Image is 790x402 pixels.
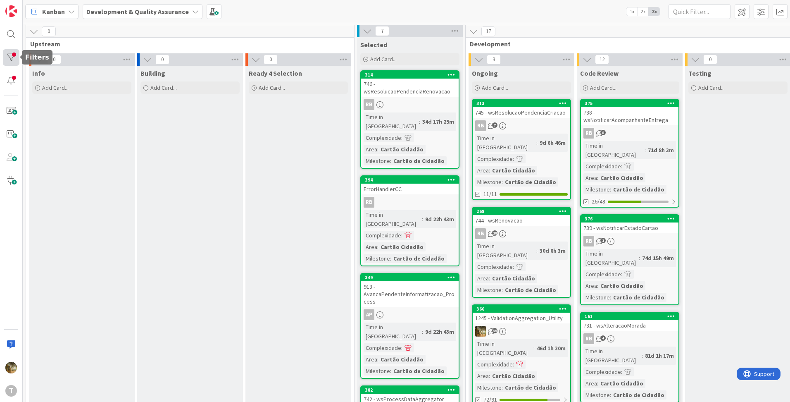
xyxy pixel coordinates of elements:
[472,207,571,298] a: 268744 - wsRenovacaoRBTime in [GEOGRAPHIC_DATA]:30d 6h 3mComplexidade:Area:Cartão CidadãoMileston...
[47,55,61,65] span: 0
[473,305,570,313] div: 366
[361,309,459,320] div: AP
[361,386,459,394] div: 382
[583,249,639,267] div: Time in [GEOGRAPHIC_DATA]
[42,84,69,91] span: Add Card...
[597,281,598,290] span: :
[610,390,611,400] span: :
[698,84,725,91] span: Add Card...
[364,242,377,251] div: Area
[703,55,717,65] span: 0
[365,275,459,280] div: 349
[503,383,558,392] div: Cartão de Cidadão
[361,281,459,307] div: 913 - AvancaPendenteInformatizacao_Process
[581,100,678,107] div: 375
[583,173,597,182] div: Area
[364,343,401,352] div: Complexidade
[475,326,486,337] img: JC
[473,100,570,107] div: 313
[259,84,285,91] span: Add Card...
[150,84,177,91] span: Add Card...
[598,173,645,182] div: Cartão Cidadão
[585,313,678,319] div: 161
[649,7,660,16] span: 3x
[5,362,17,373] img: JC
[502,383,503,392] span: :
[475,383,502,392] div: Milestone
[364,309,374,320] div: AP
[140,69,165,77] span: Building
[364,156,390,165] div: Milestone
[595,55,609,65] span: 12
[583,270,621,279] div: Complexidade
[249,69,302,77] span: Ready 4 Selection
[17,1,38,11] span: Support
[361,197,459,208] div: RB
[377,145,378,154] span: :
[473,228,570,239] div: RB
[621,367,622,376] span: :
[476,100,570,106] div: 313
[365,177,459,183] div: 394
[475,120,486,131] div: RB
[538,138,568,147] div: 9d 6h 46m
[377,242,378,251] span: :
[475,285,502,294] div: Milestone
[473,215,570,226] div: 744 - wsRenovacao
[375,26,389,36] span: 7
[360,70,459,169] a: 314746 - wsResolucaoPendenciaRenovacaoRBTime in [GEOGRAPHIC_DATA]:34d 17h 25mComplexidade:Area:Ca...
[536,246,538,255] span: :
[583,347,642,365] div: Time in [GEOGRAPHIC_DATA]
[390,254,391,263] span: :
[581,313,678,331] div: 161731 - wsAlteracaoMorada
[360,273,459,379] a: 349913 - AvancaPendenteInformatizacao_ProcessAPTime in [GEOGRAPHIC_DATA]:9d 22h 43mComplexidade:A...
[378,355,426,364] div: Cartão Cidadão
[492,230,497,236] span: 18
[364,254,390,263] div: Milestone
[646,146,676,155] div: 71d 8h 3m
[642,351,643,360] span: :
[490,166,537,175] div: Cartão Cidadão
[535,344,568,353] div: 46d 1h 30m
[533,344,535,353] span: :
[32,69,45,77] span: Info
[401,133,402,142] span: :
[585,100,678,106] div: 375
[583,379,597,388] div: Area
[361,71,459,97] div: 314746 - wsResolucaoPendenciaRenovacao
[472,99,571,200] a: 313745 - wsResolucaoPendenciaCriacaoRBTime in [GEOGRAPHIC_DATA]:9d 6h 46mComplexidade:Area:Cartão...
[489,371,490,380] span: :
[611,390,666,400] div: Cartão de Cidadão
[364,99,374,110] div: RB
[581,215,678,233] div: 376739 - wsNotificarEstadoCartao
[489,274,490,283] span: :
[490,371,537,380] div: Cartão Cidadão
[475,360,513,369] div: Complexidade
[502,177,503,187] span: :
[361,176,459,194] div: 394ErrorHandlerCC
[621,162,622,171] span: :
[361,71,459,79] div: 314
[42,26,56,36] span: 0
[669,4,731,19] input: Quick Filter...
[364,112,419,131] div: Time in [GEOGRAPHIC_DATA]
[600,335,606,341] span: 4
[361,274,459,281] div: 349
[590,84,616,91] span: Add Card...
[473,100,570,118] div: 313745 - wsResolucaoPendenciaCriacao
[475,262,513,271] div: Complexidade
[581,236,678,246] div: RB
[364,145,377,154] div: Area
[422,327,423,336] span: :
[391,366,447,376] div: Cartão de Cidadão
[361,176,459,184] div: 394
[401,231,402,240] span: :
[492,328,497,333] span: 35
[580,69,619,77] span: Code Review
[581,223,678,233] div: 739 - wsNotificarEstadoCartao
[688,69,711,77] span: Testing
[581,100,678,125] div: 375738 - wsNotificarAcompanhanteEntrega
[364,231,401,240] div: Complexidade
[364,133,401,142] div: Complexidade
[473,326,570,337] div: JC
